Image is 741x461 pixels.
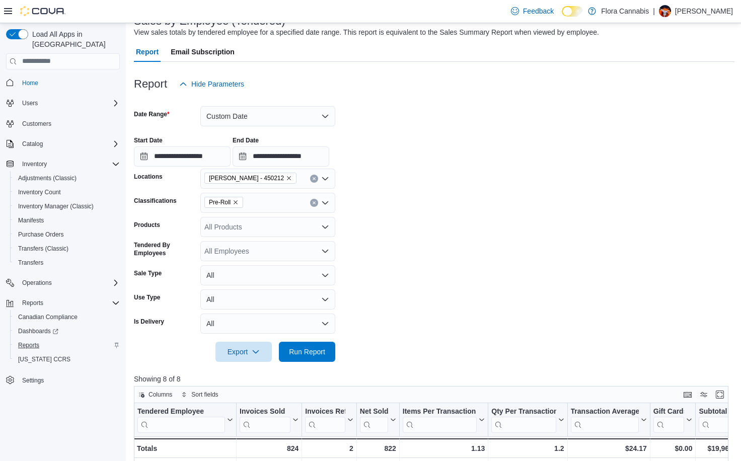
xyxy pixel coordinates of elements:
span: Run Report [289,347,325,357]
button: Transfers [10,256,124,270]
button: Custom Date [200,106,335,126]
button: Adjustments (Classic) [10,171,124,185]
div: Totals [137,442,233,454]
span: Transfers [18,259,43,267]
div: 822 [360,442,396,454]
button: Users [2,96,124,110]
span: Inventory [22,160,47,168]
button: Operations [18,277,56,289]
button: Customers [2,116,124,131]
span: Load All Apps in [GEOGRAPHIC_DATA] [28,29,120,49]
button: Invoices Ref [305,407,353,432]
input: Press the down key to open a popover containing a calendar. [233,146,329,167]
button: Gift Cards [653,407,693,432]
div: Gift Cards [653,407,685,416]
button: Display options [698,389,710,401]
button: Inventory [2,157,124,171]
a: Dashboards [14,325,62,337]
span: Canadian Compliance [18,313,78,321]
button: Catalog [18,138,47,150]
span: Reports [22,299,43,307]
a: Purchase Orders [14,228,68,241]
div: Net Sold [360,407,388,432]
a: [US_STATE] CCRS [14,353,75,365]
span: Customers [22,120,51,128]
button: Columns [134,389,176,401]
label: Date Range [134,110,170,118]
button: Open list of options [321,223,329,231]
button: Run Report [279,342,335,362]
button: Home [2,75,124,90]
label: Sale Type [134,269,162,277]
p: Flora Cannabis [601,5,649,17]
span: Inventory Manager (Classic) [18,202,94,210]
span: Catalog [22,140,43,148]
button: Inventory [18,158,51,170]
a: Customers [18,118,55,130]
span: Feedback [523,6,554,16]
span: Adjustments (Classic) [14,172,120,184]
button: Purchase Orders [10,227,124,242]
button: Transaction Average [571,407,647,432]
div: View sales totals by tendered employee for a specified date range. This report is equivalent to t... [134,27,599,38]
a: Adjustments (Classic) [14,172,81,184]
a: Transfers (Classic) [14,243,72,255]
button: Open list of options [321,199,329,207]
span: Reports [18,297,120,309]
button: Transfers (Classic) [10,242,124,256]
div: Gift Card Sales [653,407,685,432]
div: 1.13 [403,442,485,454]
span: Dashboards [14,325,120,337]
div: 2 [305,442,353,454]
button: Manifests [10,213,124,227]
a: Feedback [507,1,558,21]
h3: Report [134,78,167,90]
span: [PERSON_NAME] - 450212 [209,173,284,183]
button: All [200,314,335,334]
div: Transaction Average [571,407,639,432]
label: Products [134,221,160,229]
button: Canadian Compliance [10,310,124,324]
a: Dashboards [10,324,124,338]
button: Sort fields [177,389,222,401]
div: Kyle Pehkonen [659,5,671,17]
span: Users [22,99,38,107]
a: Reports [14,339,43,351]
span: Inventory Manager (Classic) [14,200,120,212]
button: All [200,265,335,285]
div: Items Per Transaction [403,407,477,416]
label: End Date [233,136,259,144]
label: Tendered By Employees [134,241,196,257]
span: [US_STATE] CCRS [18,355,70,363]
button: Clear input [310,199,318,207]
span: Inventory [18,158,120,170]
img: Cova [20,6,65,16]
input: Dark Mode [562,6,583,17]
button: Net Sold [360,407,396,432]
div: 824 [240,442,299,454]
span: Home [18,76,120,89]
span: Transfers [14,257,120,269]
button: Clear input [310,175,318,183]
span: Columns [149,391,172,399]
button: [US_STATE] CCRS [10,352,124,366]
button: Catalog [2,137,124,151]
button: Open list of options [321,247,329,255]
a: Inventory Manager (Classic) [14,200,98,212]
button: Inventory Manager (Classic) [10,199,124,213]
span: Purchase Orders [14,228,120,241]
a: Home [18,77,42,89]
span: Adjustments (Classic) [18,174,77,182]
span: Settings [22,376,44,385]
span: Sort fields [191,391,218,399]
button: Settings [2,372,124,387]
div: $0.00 [653,442,693,454]
span: Pre-Roll [209,197,231,207]
button: Remove Lawrence - Kelowna - 450212 from selection in this group [286,175,292,181]
label: Classifications [134,197,177,205]
label: Start Date [134,136,163,144]
div: Tendered Employee [137,407,225,432]
span: Export [221,342,266,362]
div: Net Sold [360,407,388,416]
